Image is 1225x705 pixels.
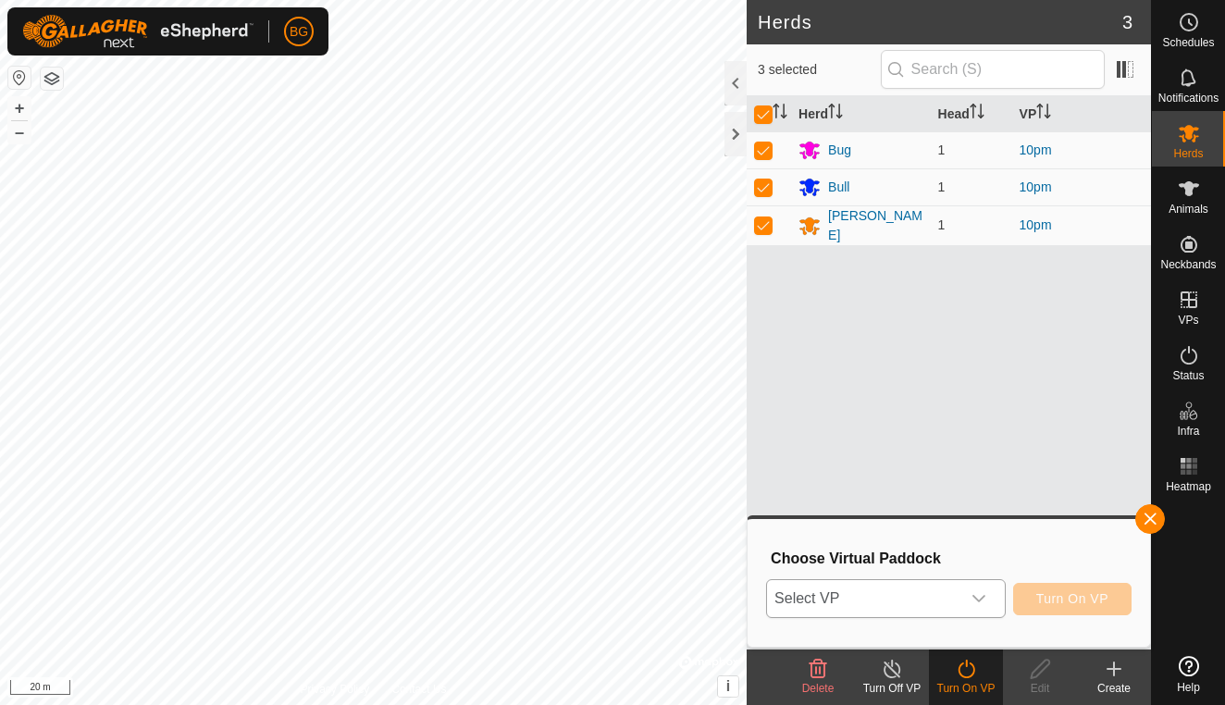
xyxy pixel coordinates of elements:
[828,141,851,160] div: Bug
[881,50,1105,89] input: Search (S)
[8,121,31,143] button: –
[1012,96,1151,132] th: VP
[802,682,835,695] span: Delete
[8,67,31,89] button: Reset Map
[1173,148,1203,159] span: Herds
[1013,583,1132,615] button: Turn On VP
[1172,370,1204,381] span: Status
[1036,591,1108,606] span: Turn On VP
[1020,179,1052,194] a: 10pm
[1122,8,1132,36] span: 3
[758,60,881,80] span: 3 selected
[1036,106,1051,121] p-sorticon: Activate to sort
[828,178,849,197] div: Bull
[1158,93,1219,104] span: Notifications
[931,96,1012,132] th: Head
[938,179,946,194] span: 1
[290,22,308,42] span: BG
[718,676,738,697] button: i
[1162,37,1214,48] span: Schedules
[1178,315,1198,326] span: VPs
[828,206,922,245] div: [PERSON_NAME]
[773,106,787,121] p-sorticon: Activate to sort
[1177,682,1200,693] span: Help
[391,681,446,698] a: Contact Us
[1020,142,1052,157] a: 10pm
[938,142,946,157] span: 1
[8,97,31,119] button: +
[938,217,946,232] span: 1
[828,106,843,121] p-sorticon: Activate to sort
[929,680,1003,697] div: Turn On VP
[1169,204,1208,215] span: Animals
[301,681,370,698] a: Privacy Policy
[1177,426,1199,437] span: Infra
[1020,217,1052,232] a: 10pm
[960,580,997,617] div: dropdown trigger
[726,678,730,694] span: i
[1003,680,1077,697] div: Edit
[41,68,63,90] button: Map Layers
[767,580,960,617] span: Select VP
[1166,481,1211,492] span: Heatmap
[1152,649,1225,700] a: Help
[1077,680,1151,697] div: Create
[970,106,984,121] p-sorticon: Activate to sort
[1160,259,1216,270] span: Neckbands
[22,15,254,48] img: Gallagher Logo
[791,96,930,132] th: Herd
[758,11,1122,33] h2: Herds
[771,550,1132,567] h3: Choose Virtual Paddock
[855,680,929,697] div: Turn Off VP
